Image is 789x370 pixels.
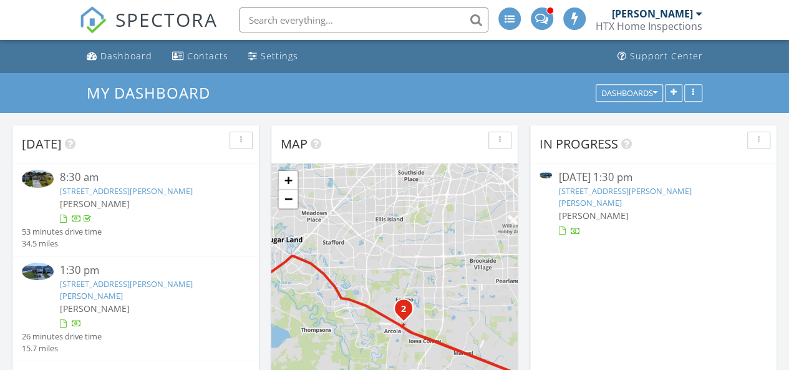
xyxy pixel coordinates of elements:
[60,278,193,301] a: [STREET_ADDRESS][PERSON_NAME][PERSON_NAME]
[60,303,130,314] span: [PERSON_NAME]
[279,190,298,208] a: Zoom out
[22,226,102,238] div: 53 minutes drive time
[558,210,628,222] span: [PERSON_NAME]
[558,185,691,208] a: [STREET_ADDRESS][PERSON_NAME][PERSON_NAME]
[243,45,303,68] a: Settings
[22,343,102,354] div: 15.7 miles
[261,50,298,62] div: Settings
[22,170,249,250] a: 8:30 am [STREET_ADDRESS][PERSON_NAME] [PERSON_NAME] 53 minutes drive time 34.5 miles
[630,50,703,62] div: Support Center
[115,6,218,32] span: SPECTORA
[601,89,657,97] div: Dashboards
[60,263,231,278] div: 1:30 pm
[540,172,552,178] img: 9565128%2Fcover_photos%2FlDuFKTTbK31WU5uIAijZ%2Fsmall.jpg
[404,308,411,316] div: 5131 Shelby Katherine Dr, Rosharon, TX 77583
[22,170,54,188] img: 9545061%2Fcover_photos%2FvTMF8WzQ8GyTvHrJL6Ew%2Fsmall.jpeg
[60,185,193,197] a: [STREET_ADDRESS][PERSON_NAME]
[82,45,157,68] a: Dashboard
[22,135,62,152] span: [DATE]
[401,305,406,314] i: 2
[279,171,298,190] a: Zoom in
[60,170,231,185] div: 8:30 am
[281,135,307,152] span: Map
[540,170,767,238] a: [DATE] 1:30 pm [STREET_ADDRESS][PERSON_NAME][PERSON_NAME] [PERSON_NAME]
[22,238,102,250] div: 34.5 miles
[612,45,708,68] a: Support Center
[596,20,702,32] div: HTX Home Inspections
[239,7,488,32] input: Search everything...
[22,331,102,343] div: 26 minutes drive time
[22,263,249,354] a: 1:30 pm [STREET_ADDRESS][PERSON_NAME][PERSON_NAME] [PERSON_NAME] 26 minutes drive time 15.7 miles
[596,84,663,102] button: Dashboards
[167,45,233,68] a: Contacts
[540,135,618,152] span: In Progress
[22,263,54,280] img: 9565128%2Fcover_photos%2FlDuFKTTbK31WU5uIAijZ%2Fsmall.jpg
[79,6,107,34] img: The Best Home Inspection Software - Spectora
[79,17,218,43] a: SPECTORA
[612,7,693,20] div: [PERSON_NAME]
[100,50,152,62] div: Dashboard
[558,170,748,185] div: [DATE] 1:30 pm
[60,198,130,210] span: [PERSON_NAME]
[87,82,221,103] a: My Dashboard
[187,50,228,62] div: Contacts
